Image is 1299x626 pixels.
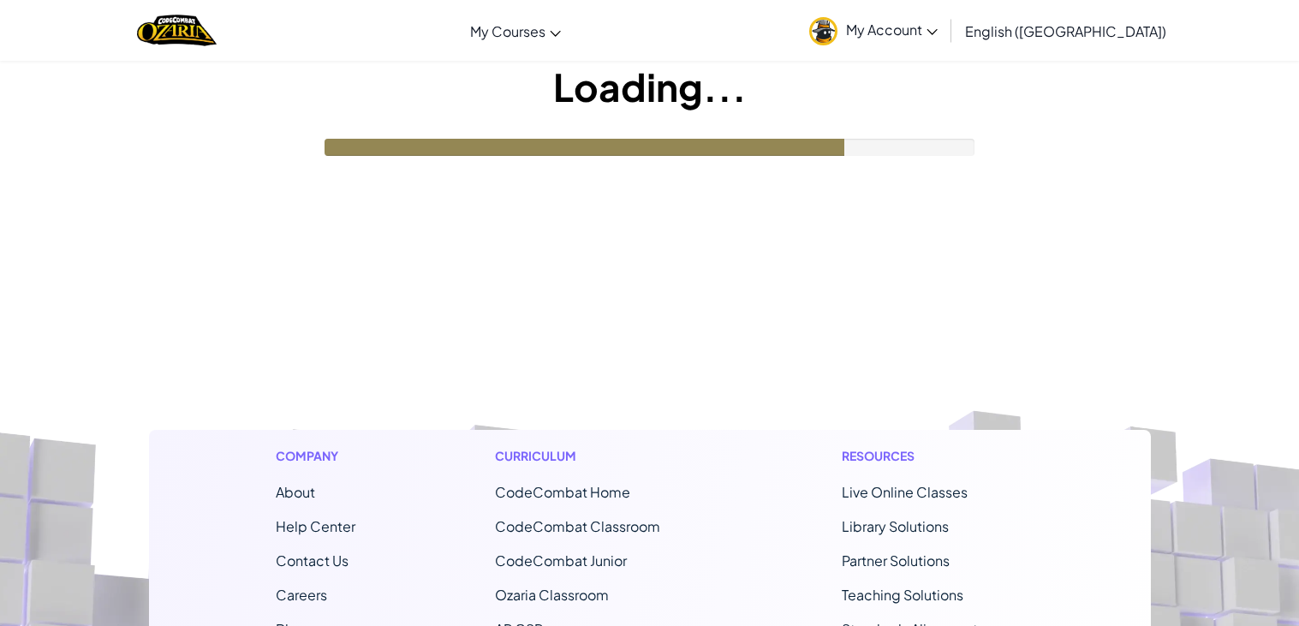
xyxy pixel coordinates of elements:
a: My Account [801,3,946,57]
span: My Account [846,21,938,39]
a: Help Center [276,517,355,535]
a: Ozaria Classroom [495,586,609,604]
a: Live Online Classes [842,483,968,501]
a: CodeCombat Classroom [495,517,660,535]
a: My Courses [462,8,569,54]
a: Partner Solutions [842,551,950,569]
a: Teaching Solutions [842,586,963,604]
span: English ([GEOGRAPHIC_DATA]) [965,22,1166,40]
h1: Resources [842,447,1024,465]
h1: Curriculum [495,447,702,465]
span: CodeCombat Home [495,483,630,501]
a: Library Solutions [842,517,949,535]
a: Ozaria by CodeCombat logo [137,13,217,48]
img: avatar [809,17,837,45]
a: About [276,483,315,501]
h1: Company [276,447,355,465]
a: English ([GEOGRAPHIC_DATA]) [956,8,1175,54]
img: Home [137,13,217,48]
span: Contact Us [276,551,349,569]
a: Careers [276,586,327,604]
span: My Courses [470,22,545,40]
a: CodeCombat Junior [495,551,627,569]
